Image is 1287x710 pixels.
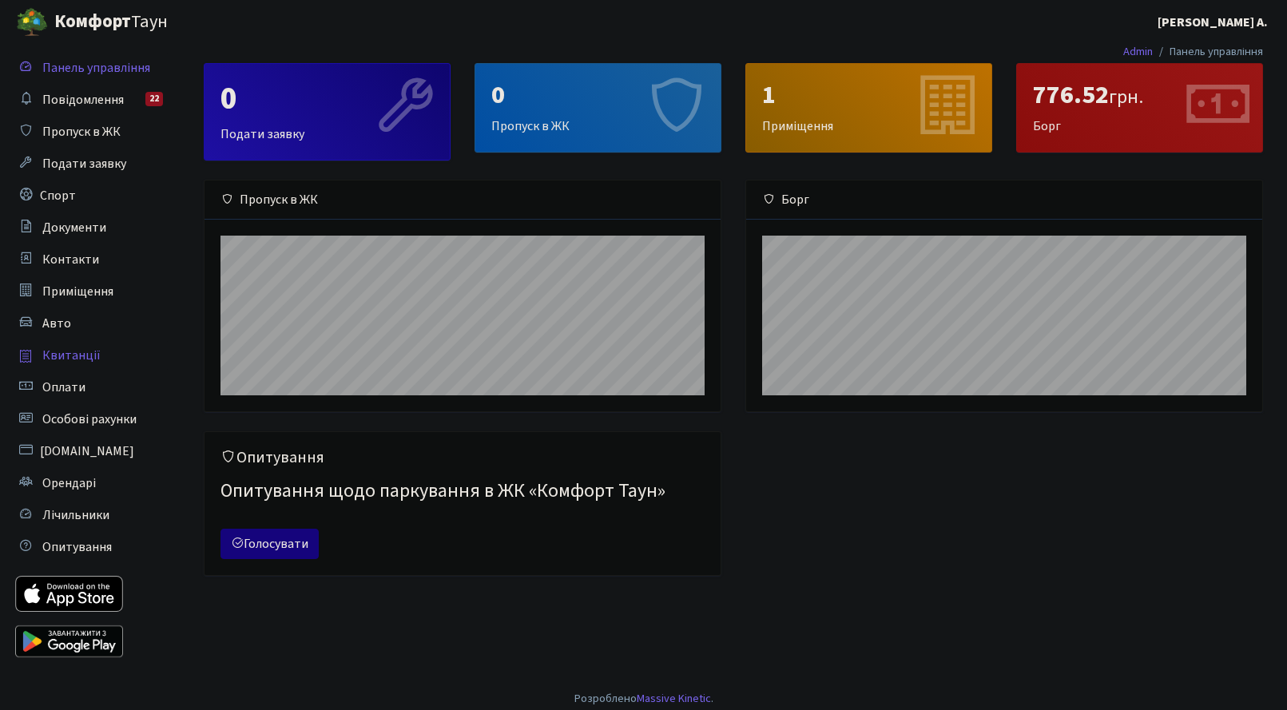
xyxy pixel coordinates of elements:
[1123,43,1153,60] a: Admin
[746,180,1262,220] div: Борг
[8,435,168,467] a: [DOMAIN_NAME]
[145,92,163,106] div: 22
[491,80,705,110] div: 0
[205,64,450,160] div: Подати заявку
[1158,14,1268,31] b: [PERSON_NAME] А.
[42,59,150,77] span: Панель управління
[42,219,106,236] span: Документи
[8,180,168,212] a: Спорт
[8,531,168,563] a: Опитування
[475,64,721,152] div: Пропуск в ЖК
[42,538,112,556] span: Опитування
[8,148,168,180] a: Подати заявку
[220,448,705,467] h5: Опитування
[1099,35,1287,69] nav: breadcrumb
[8,244,168,276] a: Контакти
[42,347,101,364] span: Квитанції
[1158,13,1268,32] a: [PERSON_NAME] А.
[1017,64,1262,152] div: Борг
[42,251,99,268] span: Контакти
[8,467,168,499] a: Орендарі
[42,379,85,396] span: Оплати
[54,9,168,36] span: Таун
[8,276,168,307] a: Приміщення
[42,411,137,428] span: Особові рахунки
[204,63,451,161] a: 0Подати заявку
[762,80,975,110] div: 1
[220,529,319,559] a: Голосувати
[42,506,109,524] span: Лічильники
[42,123,121,141] span: Пропуск в ЖК
[574,690,713,708] div: .
[8,371,168,403] a: Оплати
[42,283,113,300] span: Приміщення
[54,9,131,34] b: Комфорт
[1153,43,1263,61] li: Панель управління
[8,84,168,116] a: Повідомлення22
[16,6,48,38] img: logo.png
[475,63,721,153] a: 0Пропуск в ЖК
[8,52,168,84] a: Панель управління
[1033,80,1246,110] div: 776.52
[745,63,992,153] a: 1Приміщення
[8,307,168,339] a: Авто
[8,403,168,435] a: Особові рахунки
[42,474,96,492] span: Орендарі
[8,212,168,244] a: Документи
[8,116,168,148] a: Пропуск в ЖК
[42,155,126,173] span: Подати заявку
[637,690,711,707] a: Massive Kinetic
[1109,83,1143,111] span: грн.
[8,339,168,371] a: Квитанції
[220,474,705,510] h4: Опитування щодо паркування в ЖК «Комфорт Таун»
[574,690,637,707] a: Розроблено
[8,499,168,531] a: Лічильники
[200,9,240,35] button: Переключити навігацію
[220,80,434,118] div: 0
[42,91,124,109] span: Повідомлення
[205,180,721,220] div: Пропуск в ЖК
[42,315,71,332] span: Авто
[746,64,991,152] div: Приміщення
